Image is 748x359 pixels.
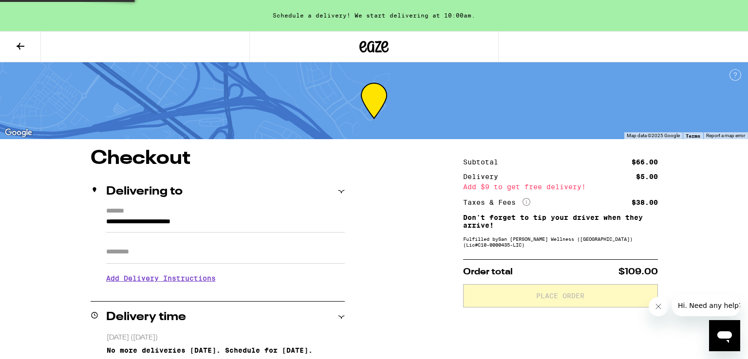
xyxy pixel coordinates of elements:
[636,173,658,180] div: $5.00
[2,126,35,139] a: Open this area in Google Maps (opens a new window)
[106,267,345,289] h3: Add Delivery Instructions
[106,186,183,197] h2: Delivering to
[649,297,668,316] iframe: Close message
[463,159,505,165] div: Subtotal
[463,173,505,180] div: Delivery
[463,183,658,190] div: Add $9 to get free delivery!
[91,149,345,168] h1: Checkout
[463,214,658,229] p: Don't forget to tip your driver when they arrive!
[632,159,658,165] div: $66.00
[106,311,186,323] h2: Delivery time
[686,133,700,139] a: Terms
[706,133,745,138] a: Report a map error
[463,236,658,248] div: Fulfilled by San [PERSON_NAME] Wellness ([GEOGRAPHIC_DATA]) (Lic# C10-0000435-LIC )
[627,133,680,138] span: Map data ©2025 Google
[107,346,345,354] div: No more deliveries [DATE]. Schedule for [DATE].
[672,295,740,316] iframe: Message from company
[618,268,658,276] span: $109.00
[6,7,70,15] span: Hi. Need any help?
[463,284,658,307] button: Place Order
[709,320,740,351] iframe: Button to launch messaging window
[632,199,658,206] div: $38.00
[106,289,345,297] p: We'll contact you at [PHONE_NUMBER] when we arrive
[463,198,530,207] div: Taxes & Fees
[107,333,345,342] p: [DATE] ([DATE])
[536,292,584,299] span: Place Order
[2,126,35,139] img: Google
[463,268,513,276] span: Order total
